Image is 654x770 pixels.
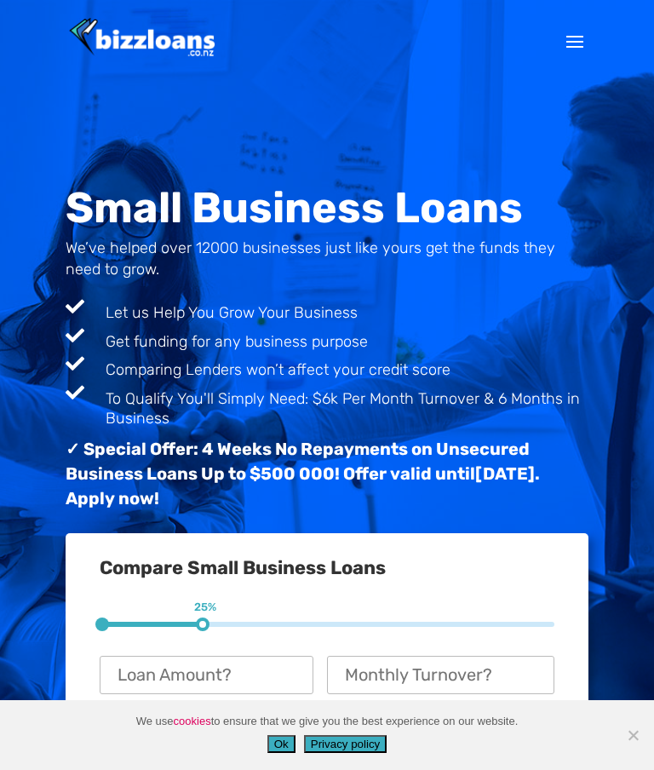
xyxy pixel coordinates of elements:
h3: ✓ Special Offer: 4 Weeks No Repayments on Unsecured Business Loans Up to $500 000! Offer valid un... [66,437,588,519]
span: No [624,727,641,744]
h4: We’ve helped over 12000 businesses just like yours get the funds they need to grow. [66,238,588,289]
span: Let us Help You Grow Your Business [106,303,358,322]
input: Loan Amount? [100,656,313,694]
span: We use to ensure that we give you the best experience on our website. [26,713,628,730]
span:  [66,354,84,373]
span:  [66,297,84,316]
span: [DATE] [475,463,535,484]
button: Ok [267,735,295,753]
span: Get funding for any business purpose [106,332,368,351]
input: Monthly Turnover? [327,656,554,694]
h3: Compare Small Business Loans [100,559,554,586]
a: cookies [174,715,211,727]
span:  [66,383,84,402]
span:  [66,326,84,345]
span: Comparing Lenders won’t affect your credit score [106,360,450,379]
span: To Qualify You'll Simply Need: $6k Per Month Turnover & 6 Months in Business [106,389,580,428]
span: 25% [194,600,216,614]
h1: Small Business Loans [66,187,588,238]
button: Privacy policy [304,735,387,753]
img: Bizzloans New Zealand [69,18,216,60]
